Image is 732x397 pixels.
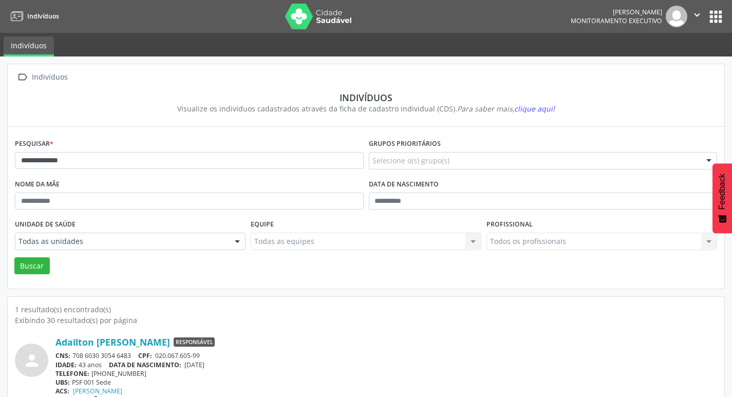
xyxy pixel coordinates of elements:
div: [PHONE_NUMBER] [55,369,717,378]
button: Feedback - Mostrar pesquisa [712,163,732,233]
button: Buscar [14,257,50,275]
button: apps [707,8,725,26]
span: Monitoramento Executivo [571,16,662,25]
span: clique aqui! [514,104,555,114]
div: PSF 001 Sede [55,378,717,387]
a: Indivíduos [7,8,59,25]
label: Data de nascimento [369,177,439,193]
span: [DATE] [184,361,204,369]
span: Feedback [718,174,727,210]
span: Indivíduos [27,12,59,21]
span: DATA DE NASCIMENTO: [109,361,181,369]
a:  Indivíduos [15,70,69,85]
i:  [15,70,30,85]
span: UBS: [55,378,70,387]
label: Pesquisar [15,136,53,152]
div: [PERSON_NAME] [571,8,662,16]
label: Profissional [486,217,533,233]
span: Todas as unidades [18,236,224,247]
span: ACS: [55,387,69,395]
span: Selecione o(s) grupo(s) [372,155,449,166]
a: Indivíduos [4,36,54,56]
a: [PERSON_NAME] [73,387,122,395]
div: Indivíduos [30,70,69,85]
div: 43 anos [55,361,717,369]
i: Para saber mais, [457,104,555,114]
div: 708 6030 3054 6483 [55,351,717,360]
label: Unidade de saúde [15,217,76,233]
span: IDADE: [55,361,77,369]
img: img [666,6,687,27]
i:  [691,9,703,21]
button:  [687,6,707,27]
span: TELEFONE: [55,369,89,378]
div: Indivíduos [22,92,710,103]
a: Adailton [PERSON_NAME] [55,336,170,348]
span: CPF: [138,351,152,360]
label: Equipe [251,217,274,233]
span: 020.067.605-99 [155,351,200,360]
label: Nome da mãe [15,177,60,193]
div: 1 resultado(s) encontrado(s) [15,304,717,315]
div: Visualize os indivíduos cadastrados através da ficha de cadastro individual (CDS). [22,103,710,114]
span: CNS: [55,351,70,360]
label: Grupos prioritários [369,136,441,152]
span: Responsável [174,337,215,347]
div: Exibindo 30 resultado(s) por página [15,315,717,326]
